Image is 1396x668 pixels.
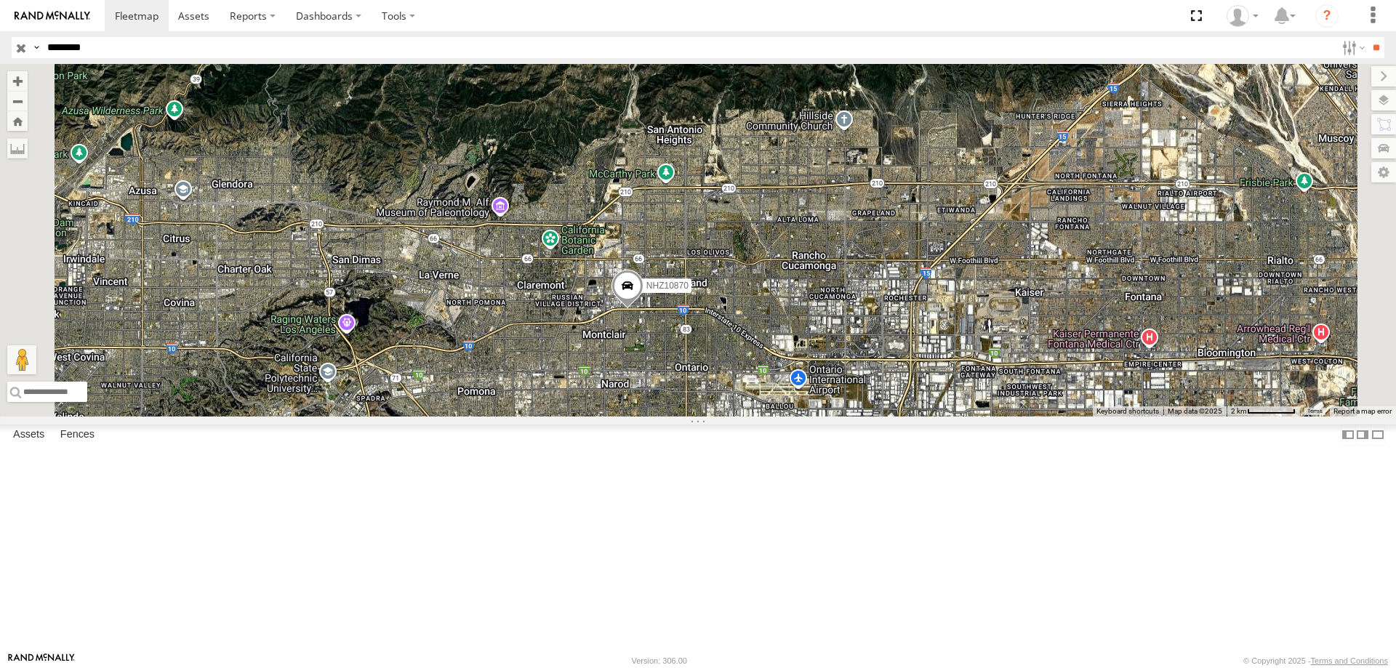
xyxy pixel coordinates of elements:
label: Hide Summary Table [1371,424,1385,446]
label: Dock Summary Table to the Right [1355,424,1370,446]
button: Drag Pegman onto the map to open Street View [7,345,36,374]
button: Zoom in [7,71,28,91]
label: Assets [6,424,52,445]
label: Fences [53,424,102,445]
i: ? [1315,4,1339,28]
a: Terms and Conditions [1311,656,1388,665]
label: Map Settings [1371,162,1396,182]
span: 2 km [1231,407,1247,415]
button: Zoom Home [7,111,28,131]
div: Zulema McIntosch [1221,5,1264,27]
label: Search Filter Options [1336,37,1368,58]
label: Dock Summary Table to the Left [1341,424,1355,446]
label: Measure [7,138,28,158]
div: © Copyright 2025 - [1243,656,1388,665]
button: Zoom out [7,91,28,111]
span: NHZ10870 [646,281,689,291]
a: Report a map error [1333,407,1392,415]
img: rand-logo.svg [15,11,90,21]
a: Visit our Website [8,653,75,668]
button: Keyboard shortcuts [1096,406,1159,417]
label: Search Query [31,37,42,58]
button: Map Scale: 2 km per 63 pixels [1227,406,1300,417]
div: Version: 306.00 [632,656,687,665]
span: Map data ©2025 [1168,407,1222,415]
a: Terms (opens in new tab) [1307,409,1323,414]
